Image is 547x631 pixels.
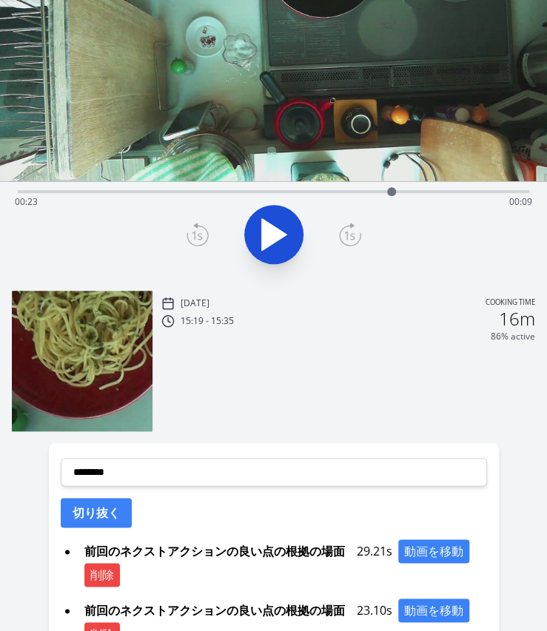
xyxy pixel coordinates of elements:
img: 250916061954_thumb.jpeg [12,291,152,431]
p: [DATE] [181,297,209,309]
p: Cooking time [486,297,535,310]
p: 86% active [491,331,535,343]
h2: 16m [499,310,535,328]
button: 切り抜く [61,498,132,527]
span: 00:09 [509,195,532,208]
button: 動画を移動 [398,598,469,622]
p: 15:19 - 15:35 [181,315,234,327]
span: 前回のネクストアクションの良い点の根拠の場面 [78,539,351,563]
span: 00:23 [15,195,38,208]
button: 動画を移動 [398,539,469,563]
button: 削除 [84,563,120,587]
div: 29.21s [78,539,487,587]
span: 前回のネクストアクションの良い点の根拠の場面 [78,598,351,622]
